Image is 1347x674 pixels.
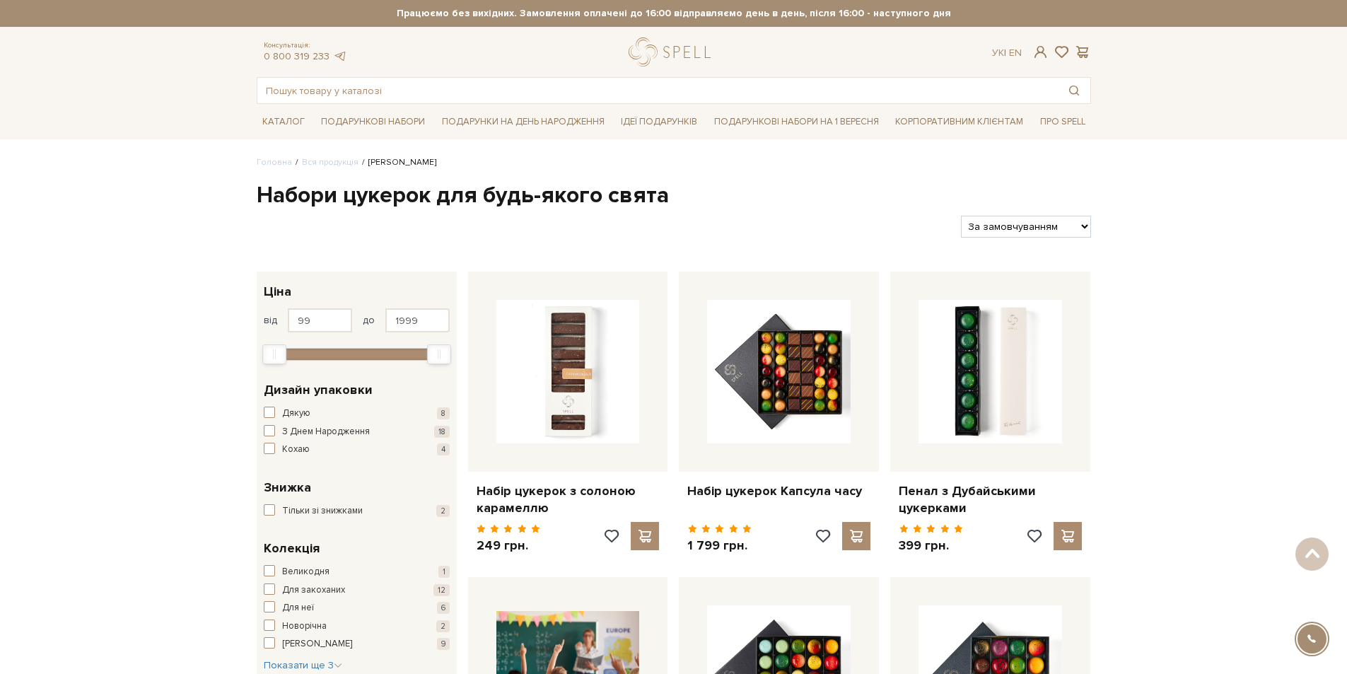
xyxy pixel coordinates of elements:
[437,443,450,455] span: 4
[264,407,450,421] button: Дякую 8
[264,620,450,634] button: Новорічна 2
[363,314,375,327] span: до
[709,110,885,134] a: Подарункові набори на 1 Вересня
[1058,78,1090,103] button: Пошук товару у каталозі
[437,638,450,650] span: 9
[257,7,1091,20] strong: Працюємо без вихідних. Замовлення оплачені до 16:00 відправляємо день в день, після 16:00 - насту...
[437,407,450,419] span: 8
[282,565,330,579] span: Великодня
[264,601,450,615] button: Для неї 6
[264,583,450,598] button: Для закоханих 12
[288,308,352,332] input: Ціна
[257,78,1058,103] input: Пошук товару у каталозі
[302,157,358,168] a: Вся продукція
[264,637,450,651] button: [PERSON_NAME] 9
[899,483,1082,516] a: Пенал з Дубайськими цукерками
[264,659,342,671] span: Показати ще 3
[992,47,1022,59] div: Ук
[257,181,1091,211] h1: Набори цукерок для будь-якого свята
[438,566,450,578] span: 1
[358,156,436,169] li: [PERSON_NAME]
[1034,111,1091,133] a: Про Spell
[615,111,703,133] a: Ідеї подарунків
[264,504,450,518] button: Тільки зі знижками 2
[282,425,370,439] span: З Днем Народження
[433,584,450,596] span: 12
[257,157,292,168] a: Головна
[899,538,963,554] p: 399 грн.
[282,504,363,518] span: Тільки зі знижками
[687,538,752,554] p: 1 799 грн.
[427,344,451,364] div: Max
[282,443,310,457] span: Кохаю
[264,380,373,400] span: Дизайн упаковки
[282,583,345,598] span: Для закоханих
[436,505,450,517] span: 2
[477,538,541,554] p: 249 грн.
[282,407,310,421] span: Дякую
[264,50,330,62] a: 0 800 319 233
[436,111,610,133] a: Подарунки на День народження
[282,601,314,615] span: Для неї
[257,111,310,133] a: Каталог
[264,478,311,497] span: Знижка
[282,637,352,651] span: [PERSON_NAME]
[687,483,870,499] a: Набір цукерок Капсула часу
[333,50,347,62] a: telegram
[264,425,450,439] button: З Днем Народження 18
[264,443,450,457] button: Кохаю 4
[437,602,450,614] span: 6
[436,620,450,632] span: 2
[264,282,291,301] span: Ціна
[1009,47,1022,59] a: En
[1004,47,1006,59] span: |
[385,308,450,332] input: Ціна
[477,483,660,516] a: Набір цукерок з солоною карамеллю
[434,426,450,438] span: 18
[262,344,286,364] div: Min
[264,565,450,579] button: Великодня 1
[264,539,320,558] span: Колекція
[264,658,342,673] button: Показати ще 3
[282,620,327,634] span: Новорічна
[890,110,1029,134] a: Корпоративним клієнтам
[629,37,717,66] a: logo
[264,314,277,327] span: від
[315,111,431,133] a: Подарункові набори
[264,41,347,50] span: Консультація:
